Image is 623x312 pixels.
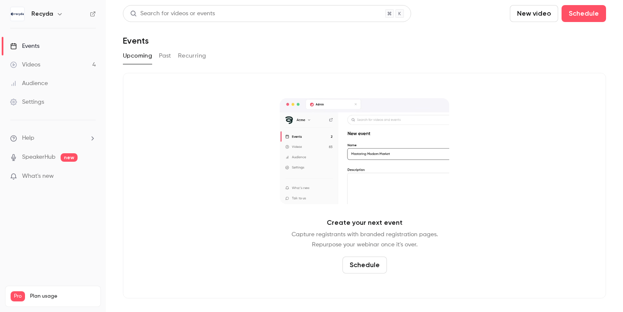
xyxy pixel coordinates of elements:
button: New video [510,5,558,22]
button: Schedule [342,257,387,273]
p: Capture registrants with branded registration pages. Repurpose your webinar once it's over. [292,229,438,250]
h1: Events [123,36,149,46]
button: Past [159,49,171,63]
span: Pro [11,291,25,301]
div: Settings [10,98,44,106]
div: Videos [10,61,40,69]
p: Create your next event [327,218,403,228]
span: What's new [22,172,54,181]
div: Search for videos or events [130,9,215,18]
span: Help [22,134,34,143]
li: help-dropdown-opener [10,134,96,143]
div: Audience [10,79,48,88]
div: Events [10,42,39,50]
span: new [61,153,78,162]
iframe: Noticeable Trigger [86,173,96,180]
img: Recyda [11,7,24,21]
a: SpeakerHub [22,153,56,162]
h6: Recyda [31,10,53,18]
button: Recurring [178,49,206,63]
button: Schedule [562,5,606,22]
button: Upcoming [123,49,152,63]
span: Plan usage [30,293,95,300]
